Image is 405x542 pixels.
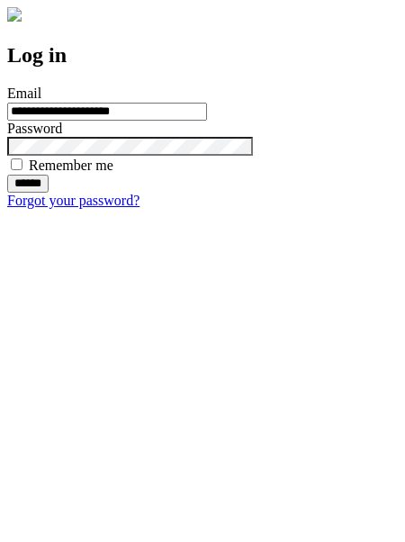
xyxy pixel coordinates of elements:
img: logo-4e3dc11c47720685a147b03b5a06dd966a58ff35d612b21f08c02c0306f2b779.png [7,7,22,22]
label: Password [7,121,62,136]
a: Forgot your password? [7,193,139,208]
label: Remember me [29,158,113,173]
label: Email [7,86,41,101]
h2: Log in [7,43,398,68]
